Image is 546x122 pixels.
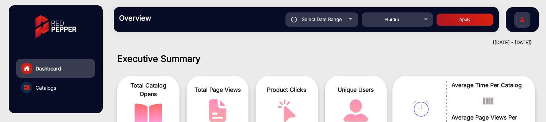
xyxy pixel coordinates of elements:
img: vmg-logo [30,9,81,44]
img: icon [291,17,297,22]
img: catalog [273,99,300,122]
img: Sign%20Up.svg [515,8,530,33]
img: home [23,65,30,71]
a: Catalogs [16,78,95,97]
span: Fluidra [385,17,400,22]
span: Average Time Per Catalog [451,81,524,89]
span: Dashboard [36,65,61,72]
img: catalog [204,99,231,122]
span: Unique Users [330,85,382,94]
img: catalog [24,85,30,90]
span: Total Catalog Opens [123,81,174,98]
span: Product Clicks [261,85,312,94]
h1: Executive Summary [117,53,535,64]
div: ([DATE] - [DATE]) [107,39,532,46]
img: catalog [342,99,370,122]
span: Catalogs [36,84,56,91]
span: Select Date Range [302,16,342,22]
span: Total Page Views [192,85,243,94]
a: Dashboard [16,59,95,78]
h3: Overview [119,14,219,22]
img: catalog [413,101,429,117]
button: Apply [437,14,493,26]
